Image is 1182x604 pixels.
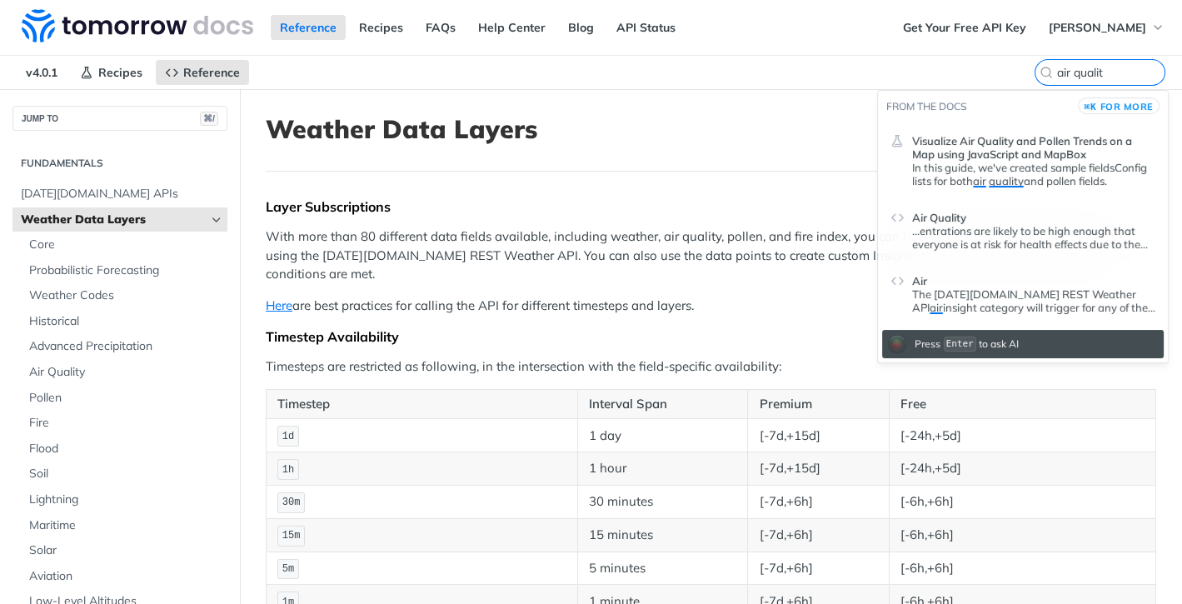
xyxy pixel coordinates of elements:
[912,287,1155,314] div: Air
[889,419,1155,452] td: [-24h,+5d]
[910,332,1023,357] div: Press to ask AI
[22,9,253,42] img: Tomorrow.io Weather API Docs
[29,517,223,534] span: Maritime
[889,486,1155,519] td: [-6h,+6h]
[21,258,227,283] a: Probabilistic Forecasting
[267,389,578,419] th: Timestep
[912,287,1155,314] p: The [DATE][DOMAIN_NAME] REST Weather API insight category will trigger for any of the events below.
[266,357,1156,377] p: Timesteps are restricted as following, in the intersection with the field-specific availability:
[1040,66,1053,79] svg: Search
[1100,101,1154,112] span: for more
[1049,20,1146,35] span: [PERSON_NAME]
[29,262,223,279] span: Probabilistic Forecasting
[282,431,294,442] span: 1d
[156,60,249,85] a: Reference
[29,492,223,508] span: Lightning
[271,15,346,40] a: Reference
[266,297,1156,316] p: are best practices for calling the API for different timesteps and layers.
[12,106,227,131] button: JUMP TO⌘/
[29,338,223,355] span: Advanced Precipitation
[210,213,223,227] button: Hide subpages for Weather Data Layers
[21,283,227,308] a: Weather Codes
[266,198,1156,215] div: Layer Subscriptions
[973,174,986,187] span: air
[282,530,301,542] span: 15m
[71,60,152,85] a: Recipes
[21,513,227,538] a: Maritime
[282,464,294,476] span: 1h
[266,328,1156,345] div: Timestep Availability
[889,552,1155,585] td: [-6h,+6h]
[29,542,223,559] span: Solar
[29,466,223,482] span: Soil
[577,518,748,552] td: 15 minutes
[29,287,223,304] span: Weather Codes
[98,65,142,80] span: Recipes
[748,419,889,452] td: [-7d,+15d]
[577,486,748,519] td: 30 minutes
[912,267,1155,287] header: Air
[882,120,1164,195] a: Visualize Air Quality and Pollen Trends on a Map using JavaScript and MapBoxIn this guide, we've ...
[29,568,223,585] span: Aviation
[21,360,227,385] a: Air Quality
[29,364,223,381] span: Air Quality
[882,197,1164,258] a: Air Quality...entrations are likely to be high enough that everyone is at risk for health effects...
[266,227,1156,284] p: With more than 80 different data fields available, including weather, air quality, pollen, and fi...
[17,60,67,85] span: v4.0.1
[912,134,1155,161] span: Visualize Air Quality and Pollen Trends on a Map using JavaScript and MapBox
[577,452,748,486] td: 1 hour
[29,237,223,253] span: Core
[21,212,206,228] span: Weather Data Layers
[21,186,223,202] span: [DATE][DOMAIN_NAME] APIs
[183,65,240,80] span: Reference
[1040,15,1174,40] button: [PERSON_NAME]
[882,260,1164,322] a: AirThe [DATE][DOMAIN_NAME] REST Weather APIairinsight category will trigger for any of the events...
[266,114,1156,144] h1: Weather Data Layers
[266,297,292,313] a: Here
[944,337,976,351] kbd: Enter
[1084,98,1096,115] kbd: ⌘K
[21,309,227,334] a: Historical
[469,15,555,40] a: Help Center
[416,15,465,40] a: FAQs
[12,156,227,171] h2: Fundamentals
[282,563,294,575] span: 5m
[577,419,748,452] td: 1 day
[350,15,412,40] a: Recipes
[21,386,227,411] a: Pollen
[748,486,889,519] td: [-7d,+6h]
[282,497,301,508] span: 30m
[1078,97,1160,114] button: ⌘Kfor more
[21,538,227,563] a: Solar
[29,313,223,330] span: Historical
[912,274,927,287] span: Air
[886,100,966,112] span: From the docs
[200,112,218,126] span: ⌘/
[930,301,943,314] span: air
[29,390,223,407] span: Pollen
[912,224,1155,251] p: ...entrations are likely to be high enough that everyone is at risk for health effects due to the...
[21,411,227,436] a: Fire
[748,389,889,419] th: Premium
[559,15,603,40] a: Blog
[21,462,227,487] a: Soil
[12,207,227,232] a: Weather Data LayersHide subpages for Weather Data Layers
[21,437,227,462] a: Flood
[748,518,889,552] td: [-7d,+6h]
[577,552,748,585] td: 5 minutes
[29,441,223,457] span: Flood
[989,174,1024,187] span: quality
[29,415,223,432] span: Fire
[912,224,1155,251] div: Air Quality
[21,334,227,359] a: Advanced Precipitation
[912,161,1155,187] p: In this guide, we've created sample fieldsConfig lists for both and pollen fields.
[577,389,748,419] th: Interval Span
[12,182,227,207] a: [DATE][DOMAIN_NAME] APIs
[21,564,227,589] a: Aviation
[21,232,227,257] a: Core
[912,127,1155,161] header: Visualize Air Quality and Pollen Trends on a Map using JavaScript and MapBox
[21,487,227,512] a: Lightning
[912,211,966,224] span: Air Quality
[748,552,889,585] td: [-7d,+6h]
[607,15,685,40] a: API Status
